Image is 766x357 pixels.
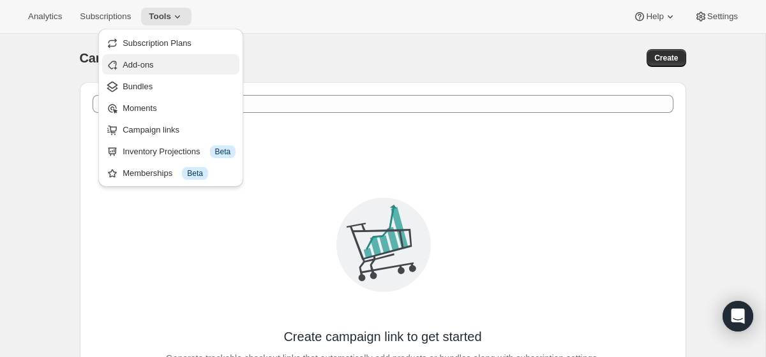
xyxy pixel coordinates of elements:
[123,125,179,135] span: Campaign links
[707,11,738,22] span: Settings
[123,38,191,48] span: Subscription Plans
[28,11,62,22] span: Analytics
[723,301,753,331] div: Open Intercom Messenger
[626,8,684,25] button: Help
[102,33,239,53] button: Subscription Plans
[80,51,177,65] span: Campaign Links
[20,8,70,25] button: Analytics
[113,95,673,113] input: Search
[149,11,171,22] span: Tools
[283,328,481,346] span: Create campaign link to get started
[80,11,131,22] span: Subscriptions
[654,53,678,63] span: Create
[141,8,191,25] button: Tools
[102,54,239,75] button: Add-ons
[123,167,236,180] div: Memberships
[102,98,239,118] button: Moments
[72,8,139,25] button: Subscriptions
[123,145,236,158] div: Inventory Projections
[647,49,686,67] button: Create
[102,141,239,161] button: Inventory Projections
[102,163,239,183] button: Memberships
[123,60,153,69] span: Add-ons
[123,103,156,113] span: Moments
[215,147,231,157] span: Beta
[102,76,239,96] button: Bundles
[187,168,203,178] span: Beta
[123,82,153,91] span: Bundles
[646,11,663,22] span: Help
[687,8,746,25] button: Settings
[102,119,239,140] button: Campaign links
